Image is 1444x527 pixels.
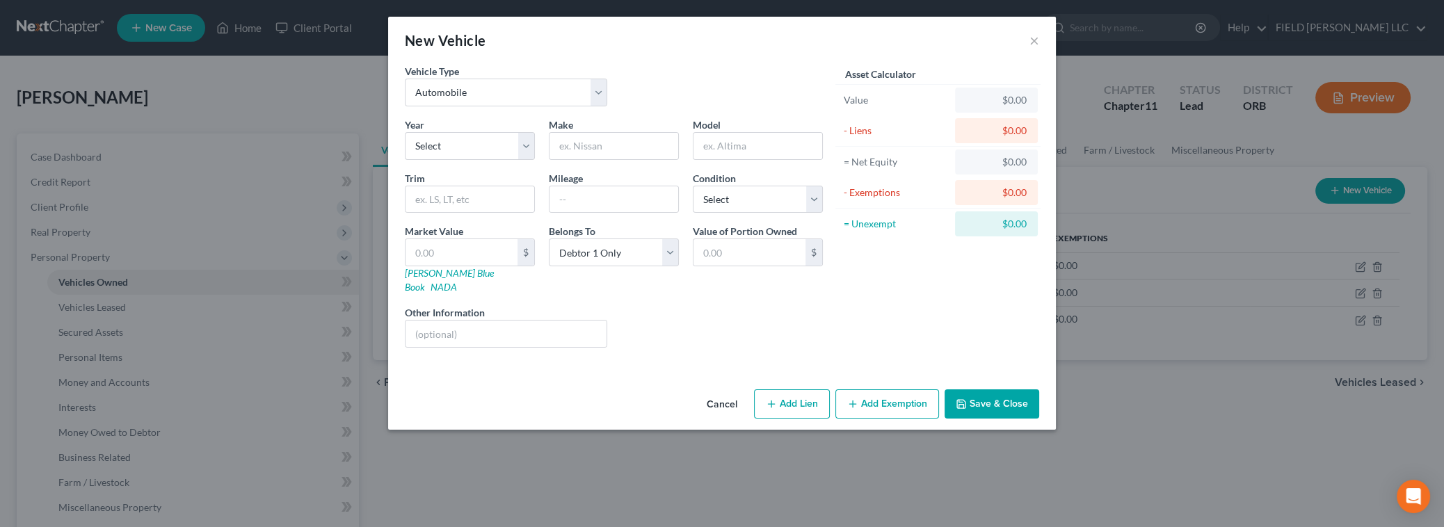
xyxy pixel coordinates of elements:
[844,186,949,200] div: - Exemptions
[693,117,721,132] label: Model
[405,224,463,238] label: Market Value
[406,186,534,213] input: ex. LS, LT, etc
[754,389,830,419] button: Add Lien
[1029,32,1039,49] button: ×
[405,267,494,293] a: [PERSON_NAME] Blue Book
[406,321,607,347] input: (optional)
[1397,480,1430,513] div: Open Intercom Messenger
[405,117,424,132] label: Year
[966,217,1027,231] div: $0.00
[844,217,949,231] div: = Unexempt
[945,389,1039,419] button: Save & Close
[966,124,1027,138] div: $0.00
[693,171,736,186] label: Condition
[844,93,949,107] div: Value
[518,239,534,266] div: $
[805,239,822,266] div: $
[405,305,485,320] label: Other Information
[549,133,678,159] input: ex. Nissan
[406,239,518,266] input: 0.00
[693,133,822,159] input: ex. Altima
[549,171,583,186] label: Mileage
[835,389,939,419] button: Add Exemption
[405,64,459,79] label: Vehicle Type
[844,124,949,138] div: - Liens
[693,239,805,266] input: 0.00
[966,155,1027,169] div: $0.00
[549,225,595,237] span: Belongs To
[693,224,797,238] label: Value of Portion Owned
[405,171,425,186] label: Trim
[845,67,916,81] label: Asset Calculator
[549,186,678,213] input: --
[431,281,457,293] a: NADA
[966,93,1027,107] div: $0.00
[696,391,748,419] button: Cancel
[966,186,1027,200] div: $0.00
[844,155,949,169] div: = Net Equity
[405,31,486,50] div: New Vehicle
[549,119,573,131] span: Make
